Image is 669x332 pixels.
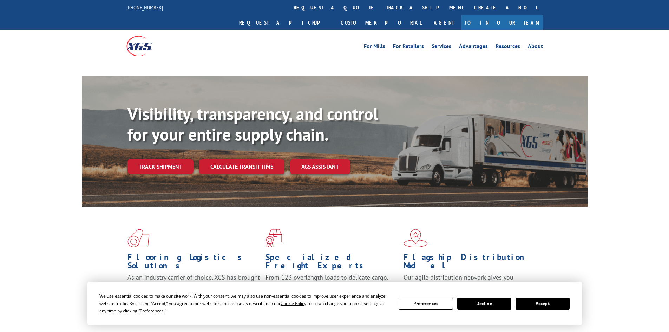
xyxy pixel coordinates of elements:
a: For Mills [364,44,385,51]
a: Customer Portal [335,15,427,30]
div: Cookie Consent Prompt [87,282,582,325]
a: [PHONE_NUMBER] [126,4,163,11]
img: xgs-icon-total-supply-chain-intelligence-red [127,229,149,247]
button: Preferences [399,298,453,310]
span: As an industry carrier of choice, XGS has brought innovation and dedication to flooring logistics... [127,273,260,298]
div: We use essential cookies to make our site work. With your consent, we may also use non-essential ... [99,292,390,314]
span: Preferences [140,308,164,314]
p: From 123 overlength loads to delicate cargo, our experienced staff knows the best way to move you... [265,273,398,305]
a: Resources [496,44,520,51]
a: Agent [427,15,461,30]
button: Accept [516,298,570,310]
a: Services [432,44,451,51]
a: About [528,44,543,51]
a: Calculate transit time [199,159,284,174]
a: For Retailers [393,44,424,51]
a: Join Our Team [461,15,543,30]
a: XGS ASSISTANT [290,159,350,174]
b: Visibility, transparency, and control for your entire supply chain. [127,103,378,145]
a: Track shipment [127,159,194,174]
h1: Specialized Freight Experts [265,253,398,273]
a: Advantages [459,44,488,51]
span: Our agile distribution network gives you nationwide inventory management on demand. [404,273,533,290]
h1: Flagship Distribution Model [404,253,536,273]
a: Request a pickup [234,15,335,30]
button: Decline [457,298,511,310]
img: xgs-icon-focused-on-flooring-red [265,229,282,247]
h1: Flooring Logistics Solutions [127,253,260,273]
img: xgs-icon-flagship-distribution-model-red [404,229,428,247]
span: Cookie Policy [281,300,306,306]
